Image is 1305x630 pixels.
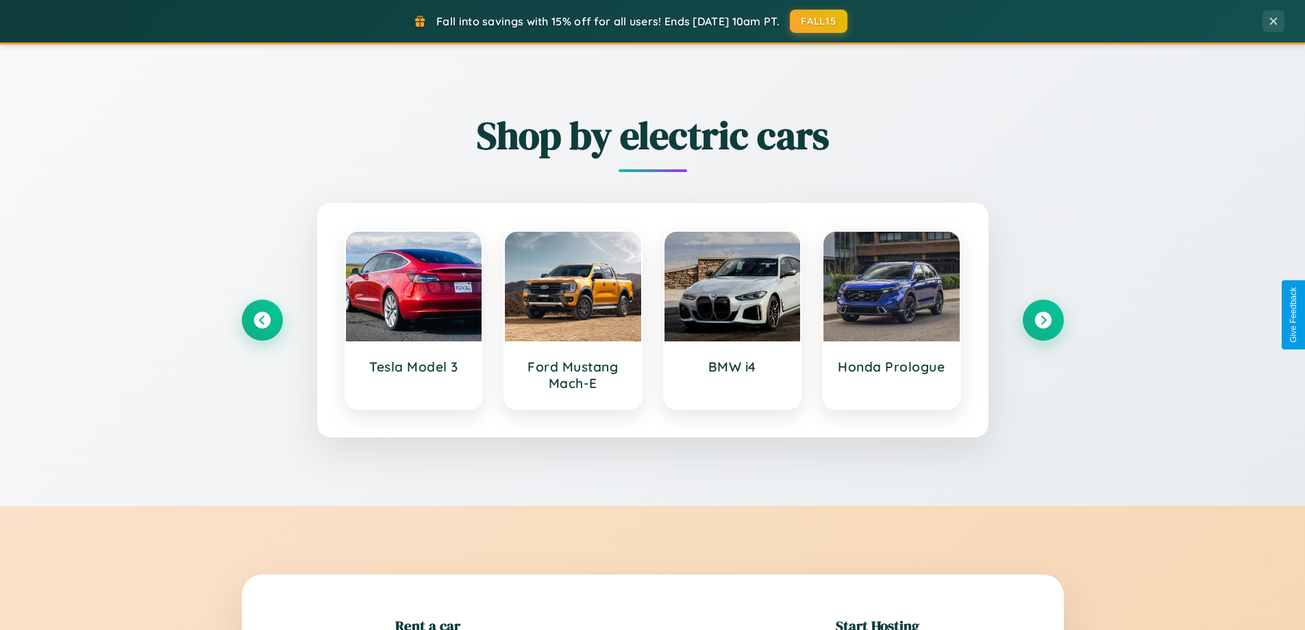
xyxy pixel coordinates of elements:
span: Fall into savings with 15% off for all users! Ends [DATE] 10am PT. [436,14,780,28]
h2: Shop by electric cars [242,109,1064,162]
button: FALL15 [790,10,847,33]
h3: Ford Mustang Mach-E [519,359,627,391]
div: Give Feedback [1289,287,1298,343]
h3: Honda Prologue [837,359,946,375]
h3: Tesla Model 3 [360,359,469,375]
h3: BMW i4 [678,359,787,375]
